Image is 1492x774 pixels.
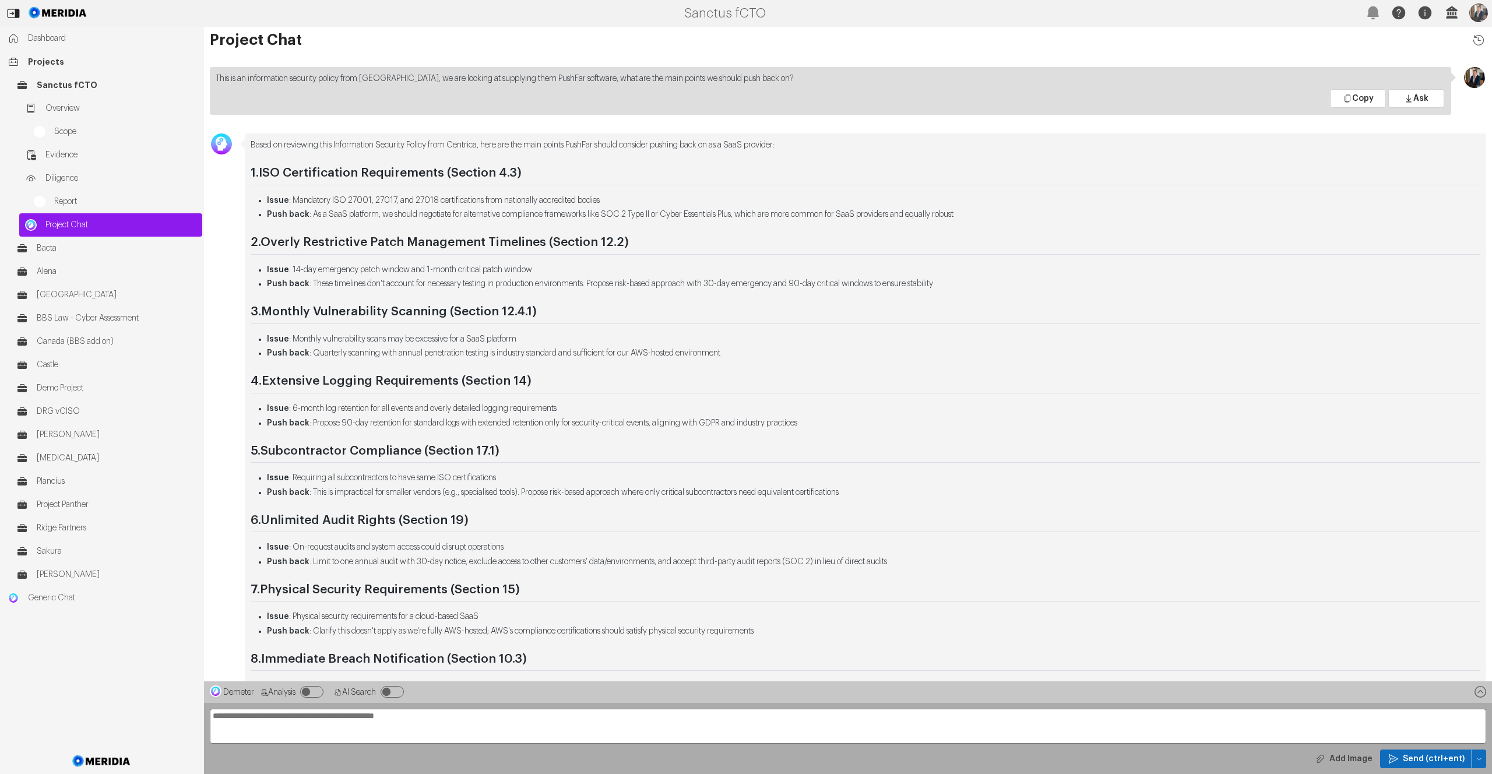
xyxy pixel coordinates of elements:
li: : 6-month log retention for all events and overly detailed logging requirements [267,403,1480,415]
img: Avatar Icon [211,133,232,154]
span: Copy [1352,93,1374,104]
a: Canada (BBS add on) [10,330,202,353]
a: Diligence [19,167,202,190]
button: Add Image [1307,750,1380,768]
a: Castle [10,353,202,377]
a: Project Panther [10,493,202,516]
span: Scope [54,126,196,138]
li: : On-request audits and system access could disrupt operations [267,541,1480,554]
span: Sanctus fCTO [37,79,196,91]
li: : These timelines don't account for necessary testing in production environments. Propose risk-ba... [267,278,1480,290]
a: Bacta [10,237,202,260]
span: Castle [37,359,196,371]
a: Scope [28,120,202,143]
strong: Monthly Vulnerability Scanning (Section 12.4.1) [261,305,537,318]
div: George [210,133,233,145]
a: Generic ChatGeneric Chat [2,586,202,610]
li: : Limit to one annual audit with 30-day notice, exclude access to other customers' data/environme... [267,556,1480,568]
span: Demo Project [37,382,196,394]
img: Profile Icon [1464,67,1485,88]
span: Evidence [45,149,196,161]
span: Alena [37,266,196,277]
img: Meridia Logo [71,748,133,774]
button: Copy [1330,89,1386,108]
h2: 6. [251,513,1480,533]
button: Send (ctrl+ent) [1380,750,1472,768]
strong: Push back [267,280,309,288]
h2: 4. [251,374,1480,393]
strong: Push back [267,627,309,635]
span: BBS Law - Cyber Assessment [37,312,196,324]
p: Based on reviewing this Information Security Policy from Centrica, here are the main points PushF... [251,139,1480,152]
span: AI Search [342,688,376,696]
h1: Project Chat [210,33,1486,48]
strong: Physical Security Requirements (Section 15) [260,583,520,596]
a: Alena [10,260,202,283]
button: Send (ctrl+ent) [1472,750,1486,768]
h2: 3. [251,304,1480,324]
span: Canada (BBS add on) [37,336,196,347]
a: Demo Project [10,377,202,400]
strong: Issue [267,266,289,274]
li: : 14-day emergency patch window and 1-month critical patch window [267,264,1480,276]
a: Project ChatProject Chat [19,213,202,237]
img: Generic Chat [8,592,19,604]
strong: ISO Certification Requirements (Section 4.3) [259,167,522,179]
h2: 5. [251,444,1480,463]
span: Project Panther [37,499,196,511]
svg: Analysis [260,688,268,696]
span: Plancius [37,476,196,487]
button: Ask [1388,89,1444,108]
strong: Overly Restrictive Patch Management Timelines (Section 12.2) [261,236,629,248]
a: Overview [19,97,202,120]
h2: 2. [251,235,1480,255]
p: This is an information security policy from [GEOGRAPHIC_DATA], we are looking at supplying them P... [216,73,1445,85]
a: [GEOGRAPHIC_DATA] [10,283,202,307]
a: Evidence [19,143,202,167]
strong: Push back [267,558,309,566]
span: Demeter [223,688,254,696]
span: Report [54,196,196,207]
span: [PERSON_NAME] [37,569,196,580]
img: Profile Icon [1469,3,1488,22]
span: Projects [28,56,196,68]
svg: AI Search [334,688,342,696]
span: Generic Chat [28,592,196,604]
span: [GEOGRAPHIC_DATA] [37,289,196,301]
img: Project Chat [25,219,37,231]
a: Plancius [10,470,202,493]
strong: Unlimited Audit Rights (Section 19) [261,514,469,526]
strong: Push back [267,210,309,219]
strong: Subcontractor Compliance (Section 17.1) [261,445,499,457]
span: Sakura [37,546,196,557]
strong: Issue [267,474,289,482]
a: Sanctus fCTO [10,73,202,97]
span: Ask [1413,93,1428,104]
li: : Clarify this doesn't apply as we're fully AWS-hosted; AWS's compliance certifications should sa... [267,625,1480,638]
strong: Issue [267,613,289,621]
span: Overview [45,103,196,114]
a: Dashboard [2,27,202,50]
a: Projects [2,50,202,73]
strong: Push back [267,419,309,427]
a: [PERSON_NAME] [10,563,202,586]
a: DRG vCISO [10,400,202,423]
li: : Mandatory ISO 27001, 27017, and 27018 certifications from nationally accredited bodies [267,195,1480,207]
a: Report [28,190,202,213]
strong: Push back [267,488,309,497]
strong: Push back [267,349,309,357]
a: [PERSON_NAME] [10,423,202,446]
strong: Extensive Logging Requirements (Section 14) [262,375,532,387]
h2: 1. [251,166,1480,185]
span: Ridge Partners [37,522,196,534]
span: [PERSON_NAME] [37,429,196,441]
strong: Issue [267,404,289,413]
img: Demeter [210,685,221,697]
strong: Immediate Breach Notification (Section 10.3) [261,653,527,665]
strong: Issue [267,335,289,343]
span: Analysis [268,688,295,696]
li: : Quarterly scanning with annual penetration testing is industry standard and sufficient for our ... [267,347,1480,360]
li: : As a SaaS platform, we should negotiate for alternative compliance frameworks like SOC 2 Type I... [267,209,1480,221]
strong: Issue [267,543,289,551]
h2: 7. [251,582,1480,602]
